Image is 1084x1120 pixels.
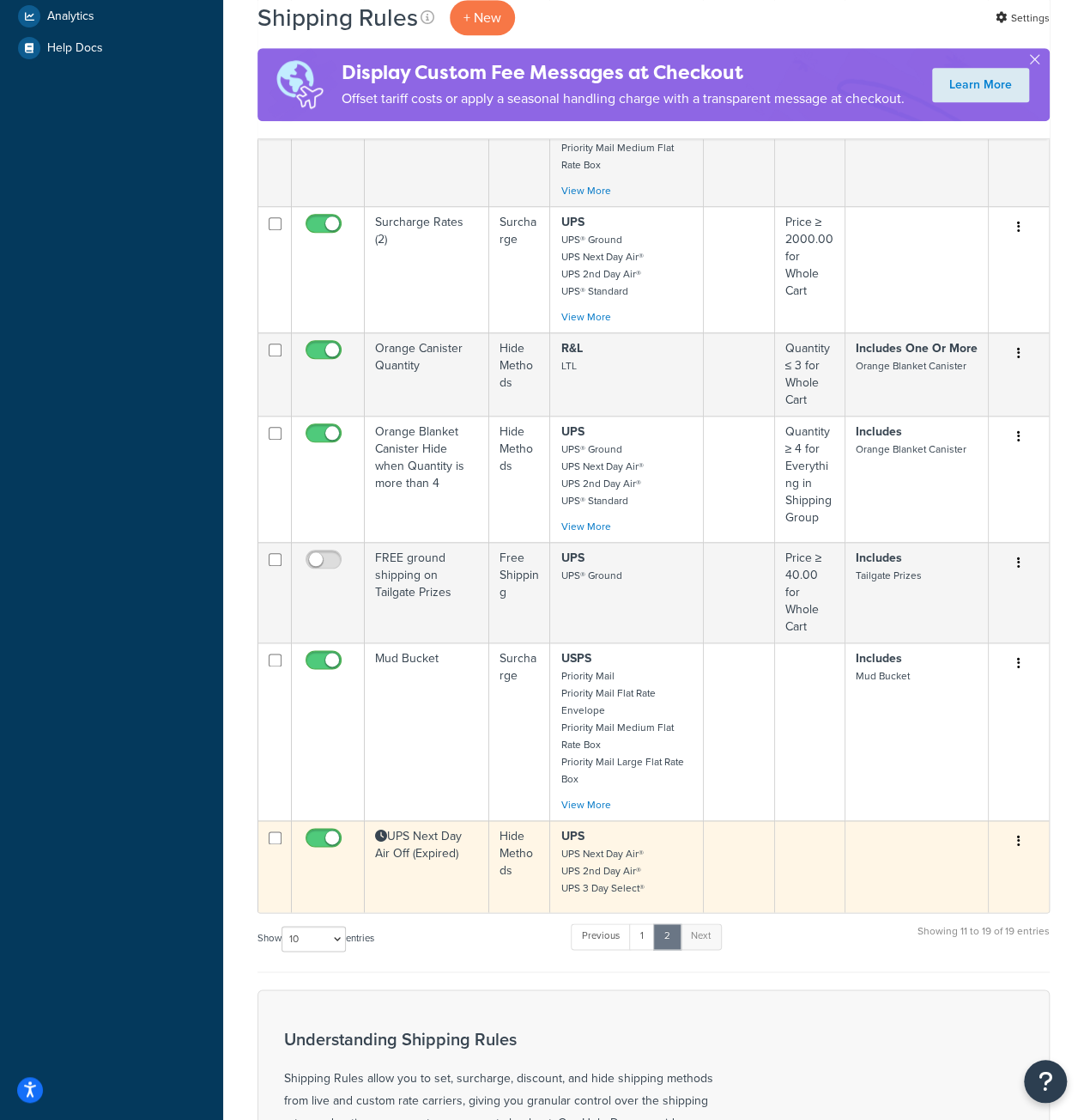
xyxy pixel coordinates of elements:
[282,926,346,952] select: Showentries
[856,441,966,457] small: Orange Blanket Canister
[342,58,905,87] h4: Display Custom Fee Messages at Checkout
[917,922,1050,959] div: Showing 11 to 19 of 19 entries
[365,332,489,416] td: Orange Canister Quantity
[13,33,210,64] a: Help Docs
[560,668,683,787] small: Priority Mail Priority Mail Flat Rate Envelope Priority Mail Medium Flat Rate Box Priority Mail L...
[680,923,722,949] a: Next
[560,797,610,813] a: View More
[365,642,489,820] td: Mud Bucket
[653,923,681,949] a: 2
[560,213,584,231] strong: UPS
[257,48,342,121] img: duties-banner-06bc72dcb5fe05cb3f9472aba00be2ae8eb53ab6f0d8bb03d382ba314ac3c341.png
[560,568,621,583] small: UPS® Ground
[571,923,631,949] a: Previous
[365,820,489,912] td: UPS Next Day Air Off (Expired)
[996,6,1050,30] a: Settings
[560,519,610,534] a: View More
[342,87,905,111] p: Offset tariff costs or apply a seasonal handling charge with a transparent message at checkout.
[365,416,489,542] td: Orange Blanket Canister Hide when Quantity is more than 4
[365,542,489,642] td: FREE ground shipping on Tailgate Prizes
[775,542,845,642] td: Price ≥ 40.00 for Whole Cart
[560,183,610,198] a: View More
[560,441,643,508] small: UPS® Ground UPS Next Day Air® UPS 2nd Day Air® UPS® Standard
[775,332,845,416] td: Quantity ≤ 3 for Whole Cart
[775,416,845,542] td: Quantity ≥ 4 for Everything in Shipping Group
[560,232,643,299] small: UPS® Ground UPS Next Day Air® UPS 2nd Day Air® UPS® Standard
[560,649,590,667] strong: USPS
[489,332,551,416] td: Hide Methods
[13,1,210,32] a: Analytics
[560,827,584,845] strong: UPS
[775,206,845,332] td: Price ≥ 2000.00 for Whole Cart
[856,568,922,583] small: Tailgate Prizes
[560,309,610,325] a: View More
[856,358,966,374] small: Orange Blanket Canister
[856,423,902,441] strong: Includes
[489,542,551,642] td: Free Shipping
[629,923,655,949] a: 1
[856,339,978,357] strong: Includes One Or More
[560,358,576,374] small: LTL
[560,339,582,357] strong: R&L
[560,846,644,896] small: UPS Next Day Air® UPS 2nd Day Air® UPS 3 Day Select®
[489,642,551,820] td: Surcharge
[257,926,374,952] label: Show entries
[257,1,418,34] h1: Shipping Rules
[47,9,94,24] span: Analytics
[856,649,902,667] strong: Includes
[489,820,551,912] td: Hide Methods
[1024,1060,1067,1103] button: Open Resource Center
[284,1029,713,1048] h3: Understanding Shipping Rules
[47,41,103,56] span: Help Docs
[560,549,584,567] strong: UPS
[365,206,489,332] td: Surcharge Rates (2)
[489,206,551,332] td: Surcharge
[932,68,1029,102] a: Learn More
[856,668,910,684] small: Mud Bucket
[856,549,902,567] strong: Includes
[560,423,584,441] strong: UPS
[489,416,551,542] td: Hide Methods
